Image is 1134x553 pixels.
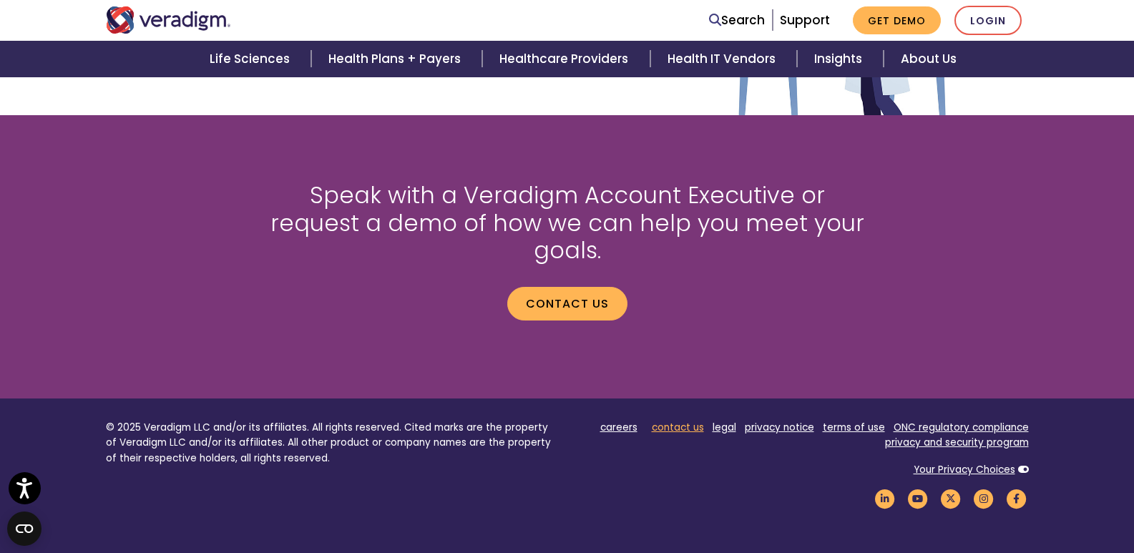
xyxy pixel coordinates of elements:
[713,421,736,434] a: legal
[853,6,941,34] a: Get Demo
[311,41,482,77] a: Health Plans + Payers
[939,491,963,505] a: Veradigm Twitter Link
[823,421,885,434] a: terms of use
[106,6,231,34] img: Veradigm logo
[709,11,765,30] a: Search
[192,41,311,77] a: Life Sciences
[745,421,814,434] a: privacy notice
[972,491,996,505] a: Veradigm Instagram Link
[873,491,897,505] a: Veradigm LinkedIn Link
[507,287,627,320] a: Contact us
[1005,491,1029,505] a: Veradigm Facebook Link
[482,41,650,77] a: Healthcare Providers
[7,512,41,546] button: Open CMP widget
[797,41,884,77] a: Insights
[914,463,1015,476] a: Your Privacy Choices
[885,436,1029,449] a: privacy and security program
[894,421,1029,434] a: ONC regulatory compliance
[884,41,974,77] a: About Us
[906,491,930,505] a: Veradigm YouTube Link
[954,6,1022,35] a: Login
[652,421,704,434] a: contact us
[600,421,637,434] a: careers
[263,182,871,264] h2: Speak with a Veradigm Account Executive or request a demo of how we can help you meet your goals.
[650,41,797,77] a: Health IT Vendors
[780,11,830,29] a: Support
[106,420,557,466] p: © 2025 Veradigm LLC and/or its affiliates. All rights reserved. Cited marks are the property of V...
